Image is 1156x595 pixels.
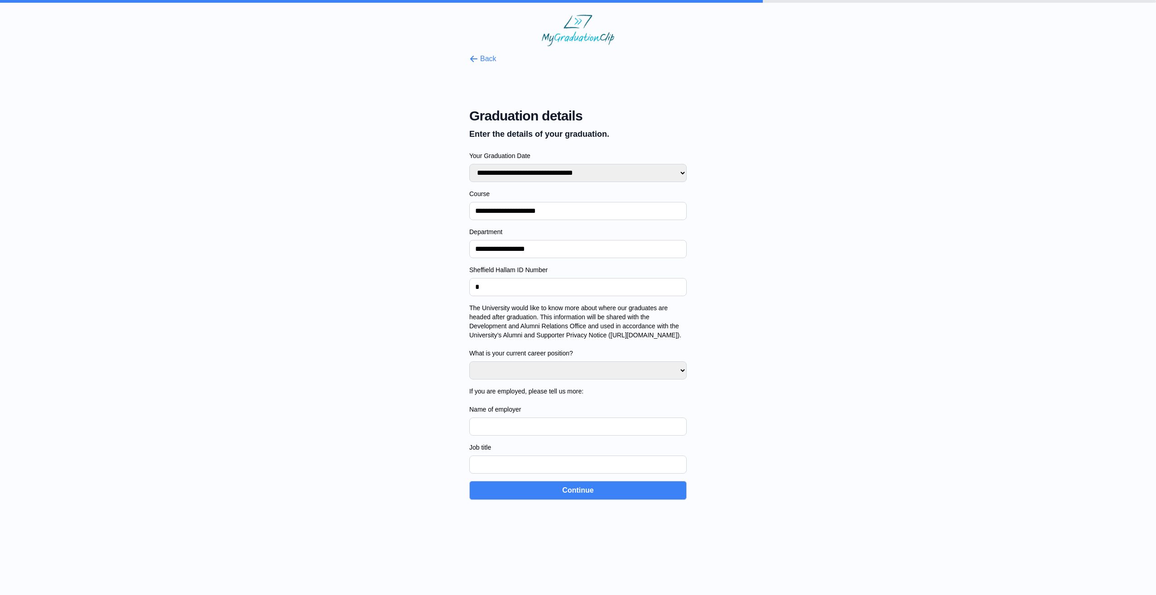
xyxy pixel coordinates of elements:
[469,53,496,64] button: Back
[469,387,687,414] label: If you are employed, please tell us more: Name of employer
[469,189,687,198] label: Course
[469,227,687,236] label: Department
[469,128,687,140] p: Enter the details of your graduation.
[469,481,687,500] button: Continue
[469,265,687,274] label: Sheffield Hallam ID Number
[469,443,687,452] label: Job title
[469,108,687,124] span: Graduation details
[469,303,687,358] label: The University would like to know more about where our graduates are headed after graduation. Thi...
[469,151,687,160] label: Your Graduation Date
[542,14,614,46] img: MyGraduationClip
